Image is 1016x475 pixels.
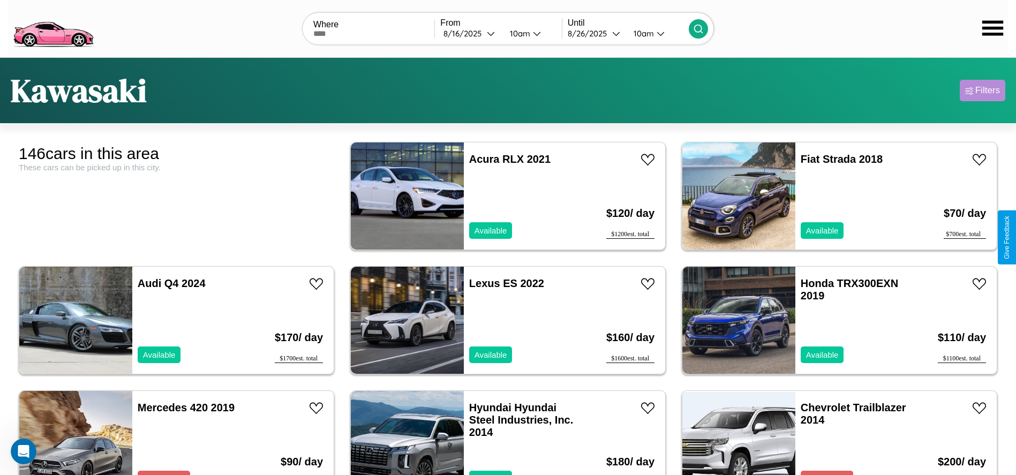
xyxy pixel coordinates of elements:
label: Until [568,18,689,28]
button: 10am [501,28,562,39]
div: These cars can be picked up in this city. [19,163,334,172]
h3: $ 110 / day [938,321,986,355]
a: Acura RLX 2021 [469,153,551,165]
iframe: Intercom live chat [11,439,36,464]
h3: $ 70 / day [944,197,986,230]
p: Available [143,348,176,362]
label: From [440,18,561,28]
a: Honda TRX300EXN 2019 [801,277,898,301]
div: Give Feedback [1003,216,1011,259]
a: Fiat Strada 2018 [801,153,883,165]
p: Available [475,223,507,238]
a: Mercedes 420 2019 [138,402,235,413]
div: 8 / 16 / 2025 [443,28,487,39]
div: 10am [505,28,533,39]
p: Available [475,348,507,362]
div: 146 cars in this area [19,145,334,163]
div: Filters [975,85,1000,96]
label: Where [313,20,434,29]
a: Lexus ES 2022 [469,277,544,289]
h3: $ 120 / day [606,197,654,230]
div: $ 1100 est. total [938,355,986,363]
a: Chevrolet Trailblazer 2014 [801,402,906,426]
h3: $ 160 / day [606,321,654,355]
a: Audi Q4 2024 [138,277,206,289]
img: logo [8,5,98,50]
h1: Kawasaki [11,69,147,112]
button: Filters [960,80,1005,101]
div: 8 / 26 / 2025 [568,28,612,39]
div: 10am [628,28,657,39]
div: $ 1700 est. total [275,355,323,363]
div: $ 1600 est. total [606,355,654,363]
a: Hyundai Hyundai Steel Industries, Inc. 2014 [469,402,574,438]
p: Available [806,223,839,238]
button: 10am [625,28,689,39]
h3: $ 170 / day [275,321,323,355]
div: $ 1200 est. total [606,230,654,239]
div: $ 700 est. total [944,230,986,239]
p: Available [806,348,839,362]
button: 8/16/2025 [440,28,501,39]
